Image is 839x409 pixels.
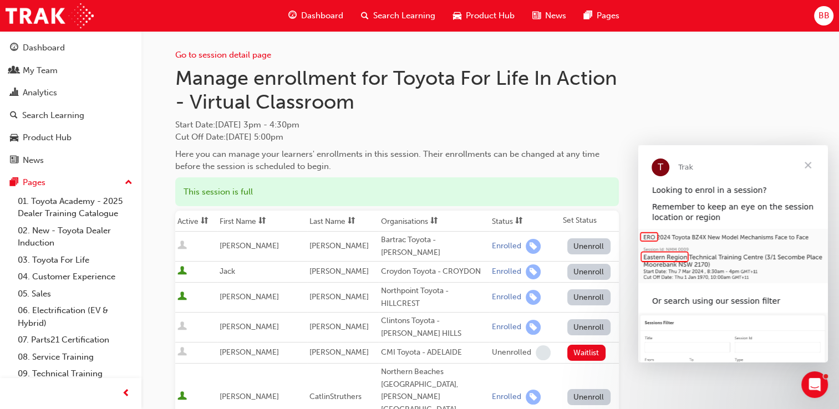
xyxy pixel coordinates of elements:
[575,4,628,27] a: pages-iconPages
[532,9,541,23] span: news-icon
[175,66,619,114] h1: Manage enrollment for Toyota For Life In Action - Virtual Classroom
[381,265,487,278] div: Croydon Toyota - CROYDON
[545,9,566,22] span: News
[309,292,369,301] span: [PERSON_NAME]
[6,3,94,28] img: Trak
[177,391,187,402] span: User is active
[379,211,490,232] th: Toggle SortBy
[175,50,271,60] a: Go to session detail page
[10,133,18,143] span: car-icon
[453,9,461,23] span: car-icon
[4,38,137,58] a: Dashboard
[177,266,187,277] span: User is active
[567,345,606,361] button: Waitlist
[381,285,487,310] div: Northpoint Toyota - HILLCREST
[526,264,541,279] span: learningRecordVerb_ENROLL-icon
[309,392,362,401] span: CatlinStruthers
[288,9,297,23] span: guage-icon
[122,387,130,401] span: prev-icon
[309,322,369,331] span: [PERSON_NAME]
[13,193,137,222] a: 01. Toyota Academy - 2025 Dealer Training Catalogue
[301,9,343,22] span: Dashboard
[175,132,283,142] span: Cut Off Date : [DATE] 5:00pm
[177,321,187,333] span: User is inactive
[4,105,137,126] a: Search Learning
[492,347,531,358] div: Unenrolled
[175,211,217,232] th: Toggle SortBy
[22,109,84,122] div: Search Learning
[4,83,137,103] a: Analytics
[597,9,619,22] span: Pages
[567,289,611,305] button: Unenroll
[4,60,137,81] a: My Team
[536,345,551,360] span: learningRecordVerb_NONE-icon
[23,64,58,77] div: My Team
[309,241,369,250] span: [PERSON_NAME]
[175,119,619,131] span: Start Date :
[567,319,611,335] button: Unenroll
[220,267,235,276] span: Jack
[638,145,828,362] iframe: Intercom live chat message
[23,86,57,99] div: Analytics
[348,217,355,226] span: sorting-icon
[492,241,521,252] div: Enrolled
[125,176,133,190] span: up-icon
[373,9,435,22] span: Search Learning
[466,9,515,22] span: Product Hub
[177,292,187,303] span: User is active
[801,371,828,398] iframe: Intercom live chat
[13,268,137,285] a: 04. Customer Experience
[279,4,352,27] a: guage-iconDashboard
[492,392,521,402] div: Enrolled
[444,4,523,27] a: car-iconProduct Hub
[13,365,137,382] a: 09. Technical Training
[177,347,187,358] span: User is inactive
[13,349,137,366] a: 08. Service Training
[13,302,137,331] a: 06. Electrification (EV & Hybrid)
[23,154,44,167] div: News
[515,217,523,226] span: sorting-icon
[10,111,18,121] span: search-icon
[175,148,619,173] div: Here you can manage your learners' enrollments in this session. Their enrollments can be changed ...
[526,290,541,305] span: learningRecordVerb_ENROLL-icon
[523,4,575,27] a: news-iconNews
[492,322,521,333] div: Enrolled
[352,4,444,27] a: search-iconSearch Learning
[526,239,541,254] span: learningRecordVerb_ENROLL-icon
[10,178,18,188] span: pages-icon
[381,346,487,359] div: CMI Toyota - ADELAIDE
[220,322,279,331] span: [PERSON_NAME]
[584,9,592,23] span: pages-icon
[4,150,137,171] a: News
[818,9,829,22] span: BB
[490,211,561,232] th: Toggle SortBy
[4,35,137,172] button: DashboardMy TeamAnalyticsSearch LearningProduct HubNews
[381,234,487,259] div: Bartrac Toyota - [PERSON_NAME]
[10,43,18,53] span: guage-icon
[10,88,18,98] span: chart-icon
[430,217,438,226] span: sorting-icon
[215,120,299,130] span: [DATE] 3pm - 4:30pm
[23,42,65,54] div: Dashboard
[201,217,209,226] span: sorting-icon
[177,241,187,252] span: User is inactive
[13,331,137,349] a: 07. Parts21 Certification
[567,264,611,280] button: Unenroll
[10,66,18,76] span: people-icon
[492,292,521,303] div: Enrolled
[492,267,521,277] div: Enrolled
[526,320,541,335] span: learningRecordVerb_ENROLL-icon
[23,131,72,144] div: Product Hub
[23,176,45,189] div: Pages
[220,241,279,250] span: [PERSON_NAME]
[175,177,619,207] div: This session is full
[309,267,369,276] span: [PERSON_NAME]
[13,252,137,269] a: 03. Toyota For Life
[561,211,619,232] th: Set Status
[217,211,307,232] th: Toggle SortBy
